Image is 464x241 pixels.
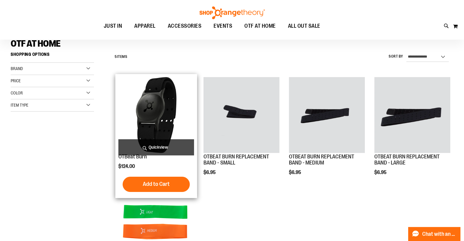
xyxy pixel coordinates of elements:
[203,170,217,175] span: $6.95
[214,19,232,33] span: EVENTS
[123,177,190,192] button: Add to Cart
[289,77,365,153] img: OTBEAT BURN REPLACEMENT BAND - MEDIUM
[11,90,23,95] span: Color
[115,55,117,59] span: 5
[11,103,28,108] span: Item Type
[199,6,266,19] img: Shop Orangetheory
[389,54,403,59] label: Sort By
[115,52,127,62] h2: Items
[289,77,365,154] a: OTBEAT BURN REPLACEMENT BAND - MEDIUM
[371,74,453,190] div: product
[143,181,170,187] span: Add to Cart
[286,74,368,190] div: product
[118,77,194,154] a: Main view of OTBeat Burn 6.0-C
[203,154,269,166] a: OTBEAT BURN REPLACEMENT BAND - SMALL
[374,77,450,154] a: OTBEAT BURN REPLACEMENT BAND - LARGE
[200,74,282,190] div: product
[422,231,457,237] span: Chat with an Expert
[244,19,276,33] span: OTF AT HOME
[374,77,450,153] img: OTBEAT BURN REPLACEMENT BAND - LARGE
[374,154,440,166] a: OTBEAT BURN REPLACEMENT BAND - LARGE
[104,19,122,33] span: JUST IN
[11,38,61,49] span: OTF AT HOME
[118,139,194,155] a: Quickview
[11,49,94,63] strong: Shopping Options
[289,170,302,175] span: $6.95
[168,19,202,33] span: ACCESSORIES
[203,77,279,153] img: OTBEAT BURN REPLACEMENT BAND - SMALL
[408,227,461,241] button: Chat with an Expert
[289,154,354,166] a: OTBEAT BURN REPLACEMENT BAND - MEDIUM
[118,164,136,169] span: $124.00
[11,66,23,71] span: Brand
[118,77,194,153] img: Main view of OTBeat Burn 6.0-C
[134,19,156,33] span: APPAREL
[374,170,387,175] span: $6.95
[118,154,147,160] a: OTBeat Burn
[288,19,320,33] span: ALL OUT SALE
[11,78,21,83] span: Price
[115,74,197,198] div: product
[203,77,279,154] a: OTBEAT BURN REPLACEMENT BAND - SMALL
